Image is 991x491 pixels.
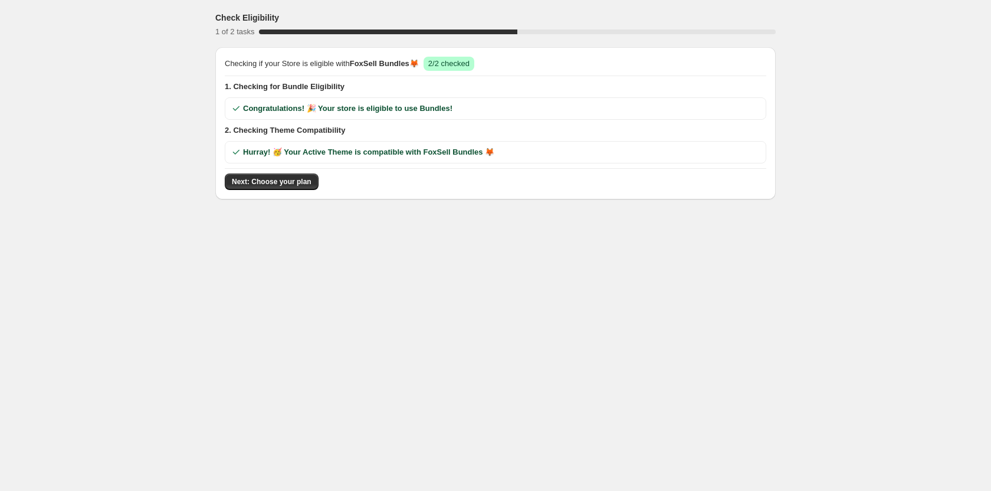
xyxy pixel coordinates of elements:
[243,103,452,114] span: Congratulations! 🎉 Your store is eligible to use Bundles!
[215,12,279,24] h3: Check Eligibility
[232,177,311,186] span: Next: Choose your plan
[428,59,470,68] span: 2/2 checked
[215,27,254,36] span: 1 of 2 tasks
[225,174,319,190] button: Next: Choose your plan
[350,59,409,68] span: FoxSell Bundles
[225,81,766,93] span: 1. Checking for Bundle Eligibility
[243,146,494,158] span: Hurray! 🥳 Your Active Theme is compatible with FoxSell Bundles 🦊
[225,125,766,136] span: 2. Checking Theme Compatibility
[225,58,419,70] span: Checking if your Store is eligible with 🦊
